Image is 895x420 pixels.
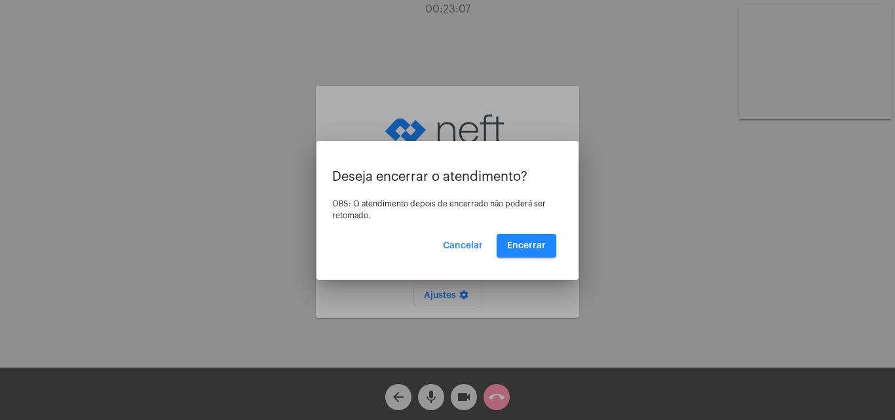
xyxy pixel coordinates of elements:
[332,200,546,220] span: OBS: O atendimento depois de encerrado não poderá ser retomado.
[497,234,556,258] button: Encerrar
[507,241,546,250] span: Encerrar
[443,241,483,250] span: Cancelar
[432,234,493,258] button: Cancelar
[332,170,563,184] p: Deseja encerrar o atendimento?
